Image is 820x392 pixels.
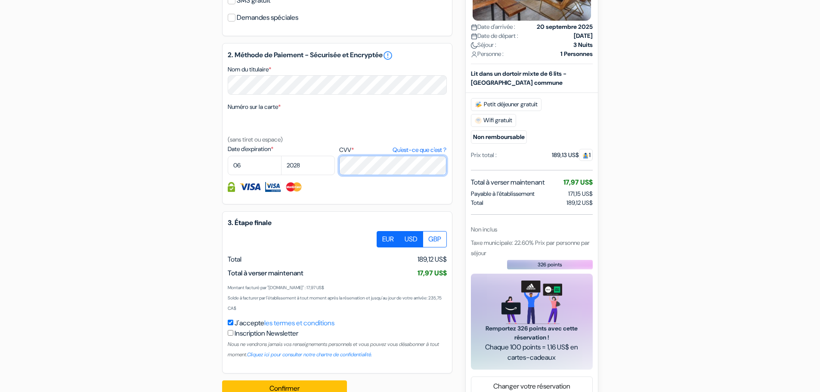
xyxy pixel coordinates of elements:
[481,324,582,342] span: Remportez 326 points avec cette réservation !
[339,145,446,154] label: CVV
[471,31,518,40] span: Date de départ :
[418,269,447,278] span: 17,97 US$
[471,33,477,40] img: calendar.svg
[471,239,590,257] span: Taxe municipale: 22.60% Prix par personne par séjour
[471,98,542,111] span: Petit déjeuner gratuit
[471,70,566,86] b: Lit dans un dortoir mixte de 6 lits - [GEOGRAPHIC_DATA] commune
[264,318,334,327] a: les termes et conditions
[228,255,241,264] span: Total
[568,190,593,198] span: 171,15 US$
[574,31,593,40] strong: [DATE]
[471,51,477,58] img: user_icon.svg
[582,152,589,159] img: guest.svg
[247,351,372,358] a: Cliquez ici pour consulter notre chartre de confidentialité.
[228,341,439,358] small: Nous ne vendrons jamais vos renseignements personnels et vous pouvez vous désabonner à tout moment.
[228,102,281,111] label: Numéro sur la carte
[537,22,593,31] strong: 20 septembre 2025
[563,178,593,187] span: 17,97 US$
[228,182,235,192] img: Information de carte de crédit entièrement encryptée et sécurisée
[566,198,593,207] span: 189,12 US$
[471,189,535,198] span: Payable à l’établissement
[423,231,447,247] label: GBP
[471,177,545,188] span: Total à verser maintenant
[228,50,447,61] h5: 2. Méthode de Paiement - Sécurisée et Encryptée
[471,40,496,49] span: Séjour :
[235,328,298,339] label: Inscription Newsletter
[471,198,483,207] span: Total
[538,261,562,269] span: 326 points
[560,49,593,59] strong: 1 Personnes
[399,231,423,247] label: USD
[228,285,324,290] small: Montant facturé par "[DOMAIN_NAME]" : 17,97 US$
[579,149,593,161] span: 1
[552,151,593,160] div: 189,13 US$
[471,225,593,234] div: Non inclus
[265,182,281,192] img: Visa Electron
[383,50,393,61] a: error_outline
[377,231,447,247] div: Basic radio toggle button group
[285,182,303,192] img: Master Card
[228,269,303,278] span: Total à verser maintenant
[471,42,477,49] img: moon.svg
[471,22,515,31] span: Date d'arrivée :
[475,101,482,108] img: free_breakfast.svg
[471,24,477,31] img: calendar.svg
[471,151,497,160] div: Prix total :
[228,145,335,154] label: Date d'expiration
[235,318,334,328] label: J'accepte
[239,182,261,192] img: Visa
[471,114,516,127] span: Wifi gratuit
[418,254,447,265] span: 189,12 US$
[471,130,527,144] small: Non remboursable
[228,136,283,143] small: (sans tiret ou espace)
[475,117,482,124] img: free_wifi.svg
[481,342,582,363] span: Chaque 100 points = 1,16 US$ en cartes-cadeaux
[393,145,446,154] a: Qu'est-ce que c'est ?
[471,49,504,59] span: Personne :
[377,231,399,247] label: EUR
[228,65,271,74] label: Nom du titulaire
[501,281,562,324] img: gift_card_hero_new.png
[228,219,447,227] h5: 3. Étape finale
[237,12,298,24] label: Demandes spéciales
[573,40,593,49] strong: 3 Nuits
[228,295,442,311] small: Solde à facturer par l'établissement à tout moment après la réservation et jusqu'au jour de votre...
